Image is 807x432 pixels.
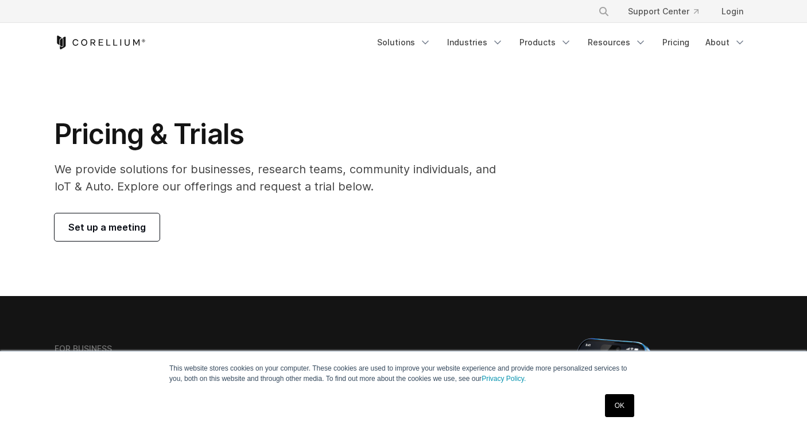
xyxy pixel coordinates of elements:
a: OK [605,394,634,417]
a: About [699,32,752,53]
a: Login [712,1,752,22]
div: Navigation Menu [370,32,752,53]
a: Corellium Home [55,36,146,49]
a: Industries [440,32,510,53]
p: This website stores cookies on your computer. These cookies are used to improve your website expe... [169,363,638,384]
h1: Pricing & Trials [55,117,512,151]
a: Resources [581,32,653,53]
a: Support Center [619,1,708,22]
p: We provide solutions for businesses, research teams, community individuals, and IoT & Auto. Explo... [55,161,512,195]
a: Solutions [370,32,438,53]
a: Privacy Policy. [482,375,526,383]
a: Pricing [655,32,696,53]
button: Search [593,1,614,22]
h6: FOR BUSINESS [55,344,112,354]
a: Products [513,32,579,53]
div: Navigation Menu [584,1,752,22]
a: Set up a meeting [55,213,160,241]
span: Set up a meeting [68,220,146,234]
